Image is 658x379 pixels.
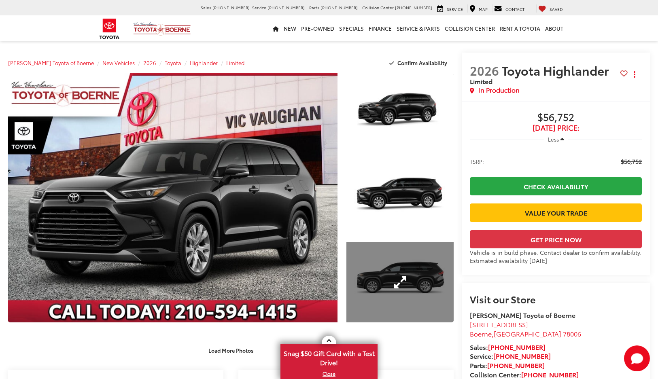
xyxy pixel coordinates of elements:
[634,71,635,78] span: dropdown dots
[470,329,581,338] span: ,
[521,370,579,379] a: [PHONE_NUMBER]
[470,310,575,320] strong: [PERSON_NAME] Toyota of Boerne
[543,15,566,41] a: About
[488,342,546,351] a: [PHONE_NUMBER]
[470,370,579,379] strong: Collision Center:
[8,59,94,66] a: [PERSON_NAME] Toyota of Boerne
[502,61,612,79] span: Toyota Highlander
[337,15,366,41] a: Specials
[470,157,484,165] span: TSRP:
[212,4,250,11] span: [PHONE_NUMBER]
[470,112,642,124] span: $56,752
[165,59,181,66] a: Toyota
[470,329,492,338] span: Boerne
[470,320,528,329] span: [STREET_ADDRESS]
[628,67,642,81] button: Actions
[395,4,432,11] span: [PHONE_NUMBER]
[346,72,455,154] img: 2026 Toyota Highlander Limited
[346,157,455,239] img: 2026 Toyota Highlander Limited
[442,15,497,41] a: Collision Center
[397,59,447,66] span: Confirm Availability
[470,124,642,132] span: [DATE] Price:
[309,4,319,11] span: Parts
[548,136,559,143] span: Less
[143,59,156,66] a: 2026
[487,360,545,370] a: [PHONE_NUMBER]
[467,4,490,13] a: Map
[624,345,650,371] svg: Start Chat
[470,294,642,304] h2: Visit our Store
[267,4,305,11] span: [PHONE_NUMBER]
[470,320,581,338] a: [STREET_ADDRESS] Boerne,[GEOGRAPHIC_DATA] 78006
[346,242,454,323] a: Expand Photo 3
[563,329,581,338] span: 78006
[366,15,394,41] a: Finance
[5,72,341,324] img: 2026 Toyota Highlander Limited
[470,342,546,351] strong: Sales:
[385,56,454,70] button: Confirm Availability
[497,15,543,41] a: Rent a Toyota
[94,16,125,42] img: Toyota
[470,76,492,86] span: Limited
[494,329,561,338] span: [GEOGRAPHIC_DATA]
[624,345,650,371] button: Toggle Chat Window
[470,351,551,360] strong: Service:
[362,4,394,11] span: Collision Center
[470,61,499,79] span: 2026
[479,6,488,12] span: Map
[447,6,463,12] span: Service
[281,15,299,41] a: New
[470,248,642,265] div: Vehicle is in build phase. Contact dealer to confirm availability. Estimated availability [DATE]
[252,4,266,11] span: Service
[470,203,642,222] a: Value Your Trade
[492,4,526,13] a: Contact
[621,157,642,165] span: $56,752
[299,15,337,41] a: Pre-Owned
[470,360,545,370] strong: Parts:
[321,4,358,11] span: [PHONE_NUMBER]
[478,85,520,95] span: In Production
[346,157,454,238] a: Expand Photo 2
[190,59,218,66] a: Highlander
[544,132,568,146] button: Less
[435,4,465,13] a: Service
[102,59,135,66] a: New Vehicles
[550,6,563,12] span: Saved
[8,73,337,322] a: Expand Photo 0
[201,4,211,11] span: Sales
[281,345,377,369] span: Snag $50 Gift Card with a Test Drive!
[133,22,191,36] img: Vic Vaughan Toyota of Boerne
[505,6,524,12] span: Contact
[270,15,281,41] a: Home
[470,177,642,195] a: Check Availability
[536,4,565,13] a: My Saved Vehicles
[394,15,442,41] a: Service & Parts: Opens in a new tab
[346,73,454,153] a: Expand Photo 1
[226,59,244,66] a: Limited
[470,230,642,248] button: Get Price Now
[203,343,259,357] button: Load More Photos
[493,351,551,360] a: [PHONE_NUMBER]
